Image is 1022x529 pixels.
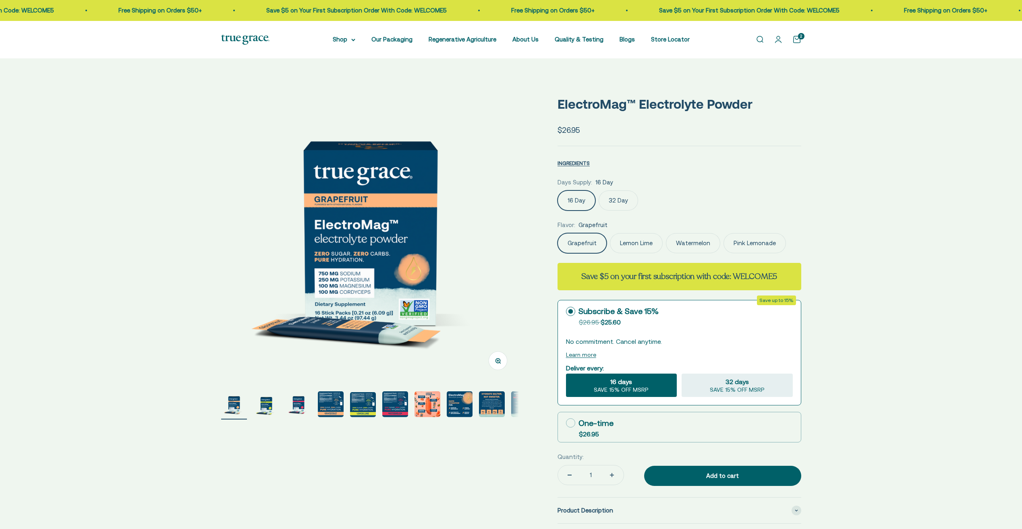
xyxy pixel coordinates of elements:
img: ElectroMag™ [286,391,311,417]
summary: Shop [333,35,355,44]
img: Rapid Hydration For: - Exercise endurance* - Stress support* - Electrolyte replenishment* - Muscl... [447,391,473,417]
a: Our Packaging [371,36,413,43]
strong: Save $5 on your first subscription with code: WELCOME5 [581,271,777,282]
p: Save $5 on Your First Subscription Order With Code: WELCOME5 [264,6,445,15]
a: About Us [512,36,539,43]
span: Grapefruit [578,220,607,230]
button: Go to item 1 [221,391,247,419]
span: INGREDIENTS [558,160,590,166]
button: Add to cart [644,466,801,486]
span: 16 Day [595,178,613,187]
p: Save $5 on Your First Subscription Order With Code: WELCOME5 [657,6,838,15]
button: Go to item 9 [479,391,505,419]
img: ElectroMag™ [221,84,519,382]
a: Regenerative Agriculture [429,36,496,43]
img: Magnesium for heart health and stress support* Chloride to support pH balance and oxygen flow* So... [415,391,440,417]
a: Free Shipping on Orders $50+ [509,7,593,14]
div: Add to cart [660,471,785,481]
button: Go to item 5 [350,392,376,419]
button: Go to item 3 [286,391,311,419]
span: Product Description [558,506,613,515]
button: INGREDIENTS [558,158,590,168]
a: Store Locator [651,36,690,43]
img: ElectroMag™ [350,392,376,417]
button: Go to item 10 [511,391,537,419]
button: Go to item 7 [415,391,440,419]
button: Decrease quantity [558,465,581,485]
button: Go to item 2 [253,391,279,419]
button: Go to item 6 [382,391,408,419]
a: Free Shipping on Orders $50+ [902,7,985,14]
legend: Days Supply: [558,178,592,187]
a: Blogs [620,36,635,43]
button: Go to item 8 [447,391,473,419]
a: Free Shipping on Orders $50+ [116,7,200,14]
img: Everyone needs true hydration. From your extreme athletes to you weekend warriors, ElectroMag giv... [479,391,505,417]
label: Quantity: [558,452,584,462]
p: ElectroMag™ Electrolyte Powder [558,94,801,114]
button: Go to item 4 [318,391,344,419]
summary: Product Description [558,498,801,523]
legend: Flavor: [558,220,575,230]
img: ElectroMag™ [511,391,537,417]
img: ElectroMag™ [382,391,408,417]
img: ElectroMag™ [253,391,279,417]
a: Quality & Testing [555,36,603,43]
button: Increase quantity [600,465,624,485]
sale-price: $26.95 [558,124,580,136]
img: 750 mg sodium for fluid balance and cellular communication.* 250 mg potassium supports blood pres... [318,391,344,417]
img: ElectroMag™ [221,391,247,417]
cart-count: 2 [798,33,804,39]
